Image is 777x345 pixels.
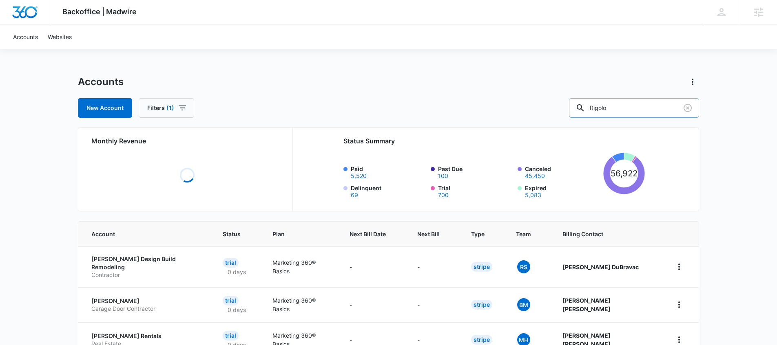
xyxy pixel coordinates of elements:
[8,24,43,49] a: Accounts
[340,246,407,287] td: -
[562,264,639,270] strong: [PERSON_NAME] DuBravac
[525,184,600,198] label: Expired
[223,268,251,276] p: 0 days
[223,296,239,305] div: Trial
[91,230,191,238] span: Account
[223,305,251,314] p: 0 days
[471,262,492,272] div: Stripe
[438,165,513,179] label: Past Due
[223,258,239,268] div: Trial
[272,258,330,275] p: Marketing 360® Basics
[525,192,541,198] button: Expired
[223,230,241,238] span: Status
[351,165,426,179] label: Paid
[517,298,530,311] span: BM
[78,98,132,118] a: New Account
[91,271,203,279] p: Contractor
[91,255,203,279] a: [PERSON_NAME] Design Build RemodelingContractor
[223,331,239,341] div: Trial
[525,173,545,179] button: Canceled
[139,98,194,118] button: Filters(1)
[562,297,611,312] strong: [PERSON_NAME] [PERSON_NAME]
[438,173,448,179] button: Past Due
[438,184,513,198] label: Trial
[673,260,686,273] button: home
[272,230,330,238] span: Plan
[91,136,283,146] h2: Monthly Revenue
[343,136,645,146] h2: Status Summary
[407,246,461,287] td: -
[471,335,492,345] div: Stripe
[525,165,600,179] label: Canceled
[438,192,449,198] button: Trial
[686,75,699,88] button: Actions
[681,101,694,114] button: Clear
[471,300,492,310] div: Stripe
[43,24,77,49] a: Websites
[516,230,531,238] span: Team
[340,287,407,322] td: -
[91,297,203,305] p: [PERSON_NAME]
[471,230,485,238] span: Type
[91,297,203,313] a: [PERSON_NAME]Garage Door Contractor
[673,298,686,311] button: home
[91,255,203,271] p: [PERSON_NAME] Design Build Remodeling
[351,192,358,198] button: Delinquent
[91,332,203,340] p: [PERSON_NAME] Rentals
[62,7,137,16] span: Backoffice | Madwire
[407,287,461,322] td: -
[350,230,386,238] span: Next Bill Date
[569,98,699,118] input: Search
[272,296,330,313] p: Marketing 360® Basics
[517,260,530,273] span: RS
[78,76,124,88] h1: Accounts
[417,230,440,238] span: Next Bill
[351,184,426,198] label: Delinquent
[91,305,203,313] p: Garage Door Contractor
[562,230,653,238] span: Billing Contact
[610,168,638,178] tspan: 56,922
[351,173,367,179] button: Paid
[166,105,174,111] span: (1)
